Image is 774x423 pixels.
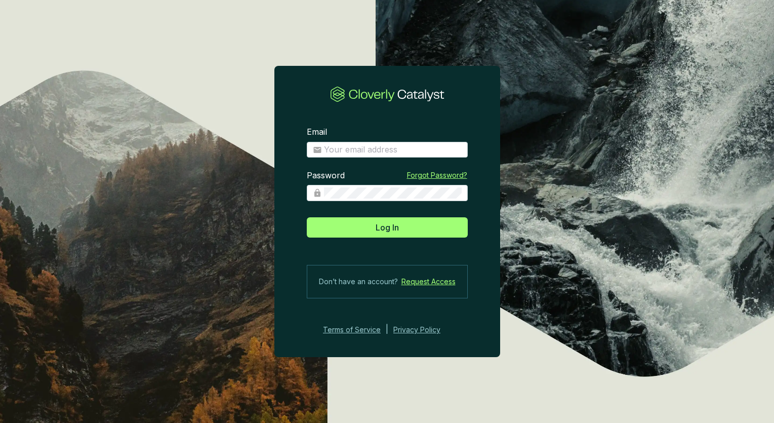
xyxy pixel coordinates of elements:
[401,276,456,288] a: Request Access
[307,217,468,238] button: Log In
[393,324,454,336] a: Privacy Policy
[376,221,399,234] span: Log In
[307,127,327,138] label: Email
[320,324,381,336] a: Terms of Service
[307,170,345,181] label: Password
[324,144,462,156] input: Email
[319,276,398,288] span: Don’t have an account?
[324,187,462,199] input: Password
[386,324,388,336] div: |
[407,170,467,180] a: Forgot Password?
